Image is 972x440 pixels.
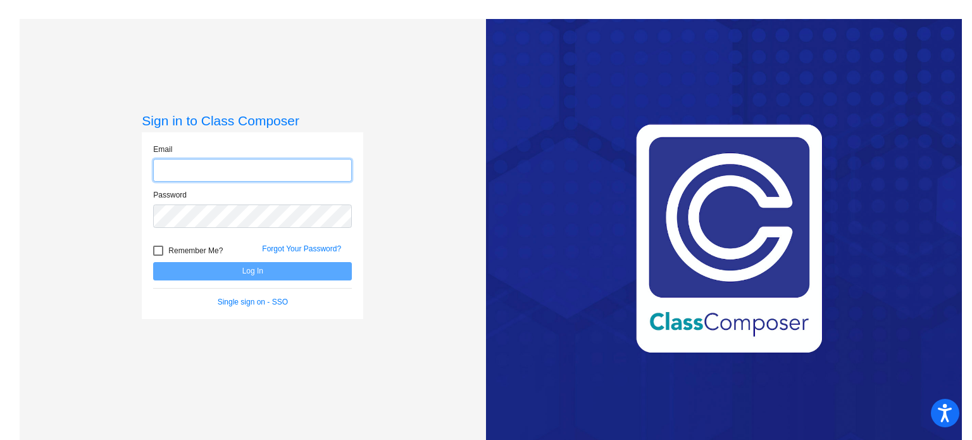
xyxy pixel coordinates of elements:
[153,144,172,155] label: Email
[142,113,363,129] h3: Sign in to Class Composer
[168,243,223,258] span: Remember Me?
[153,189,187,201] label: Password
[262,244,341,253] a: Forgot Your Password?
[218,298,288,306] a: Single sign on - SSO
[153,262,352,280] button: Log In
